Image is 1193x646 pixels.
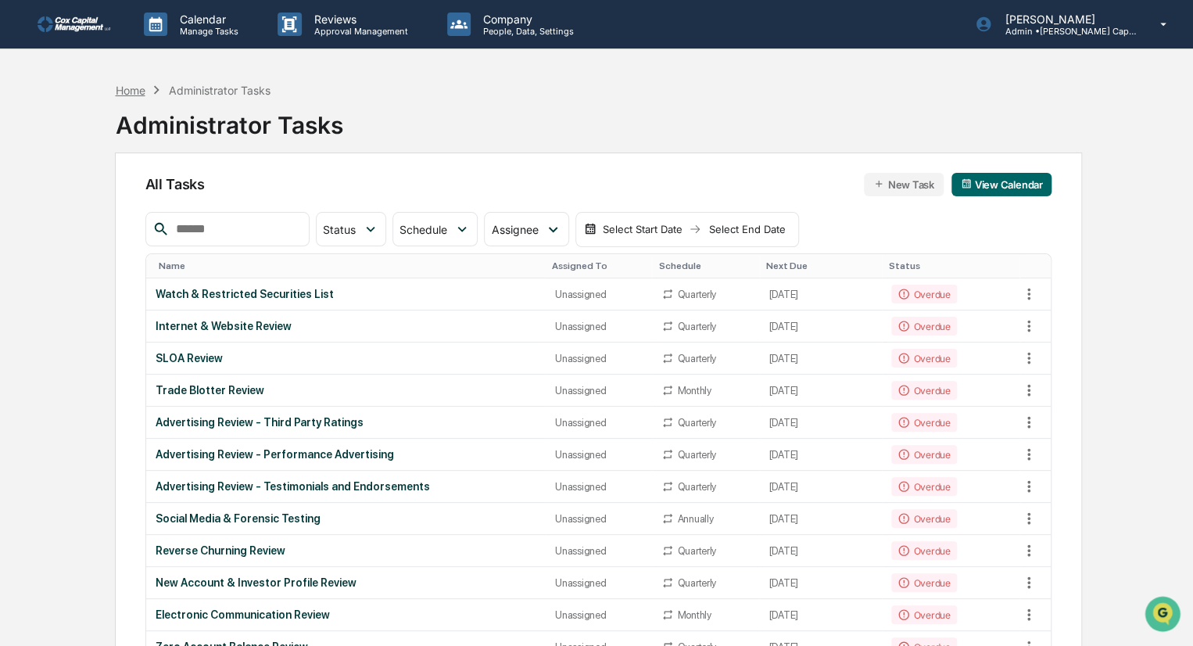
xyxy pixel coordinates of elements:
span: Assignee [491,223,538,236]
td: [DATE] [759,439,882,471]
a: 🖐️Preclearance [9,191,107,219]
div: Toggle SortBy [552,260,646,271]
div: Home [115,84,145,97]
div: Monthly [677,385,711,397]
div: Toggle SortBy [658,260,753,271]
div: Overdue [891,477,956,496]
div: Unassigned [555,353,643,364]
td: [DATE] [759,535,882,567]
div: Administrator Tasks [115,99,342,139]
p: People, Data, Settings [471,26,582,37]
td: [DATE] [759,310,882,343]
div: Quarterly [677,321,716,332]
div: Unassigned [555,417,643,429]
span: Preclearance [31,197,101,213]
div: Unassigned [555,449,643,461]
div: New Account & Investor Profile Review [156,576,536,589]
td: [DATE] [759,471,882,503]
td: [DATE] [759,343,882,375]
div: We're available if you need us! [53,135,198,148]
div: Overdue [891,413,956,432]
span: Status [323,223,356,236]
div: Overdue [891,285,956,303]
td: [DATE] [759,567,882,599]
span: All Tasks [145,176,205,192]
div: Electronic Communication Review [156,608,536,621]
div: Quarterly [677,545,716,557]
div: Watch & Restricted Securities List [156,288,536,300]
div: Overdue [891,381,956,400]
span: Data Lookup [31,227,99,242]
td: [DATE] [759,599,882,631]
div: Quarterly [677,577,716,589]
div: Overdue [891,509,956,528]
p: [PERSON_NAME] [992,13,1137,26]
div: Quarterly [677,289,716,300]
p: Admin • [PERSON_NAME] Capital [992,26,1137,37]
div: Overdue [891,541,956,560]
button: New Task [864,173,943,196]
p: Calendar [167,13,246,26]
div: Monthly [677,609,711,621]
div: Toggle SortBy [159,260,539,271]
span: Attestations [129,197,194,213]
div: 🗄️ [113,199,126,211]
td: [DATE] [759,375,882,407]
div: Annually [677,513,713,525]
div: Quarterly [677,353,716,364]
td: [DATE] [759,503,882,535]
div: Advertising Review - Testimonials and Endorsements [156,480,536,493]
a: 🔎Data Lookup [9,221,105,249]
div: Start new chat [53,120,256,135]
div: Select Start Date [600,223,686,235]
div: Unassigned [555,545,643,557]
div: Trade Blotter Review [156,384,536,397]
p: Manage Tasks [167,26,246,37]
img: 1746055101610-c473b297-6a78-478c-a979-82029cc54cd1 [16,120,44,148]
div: 🔎 [16,228,28,241]
div: Unassigned [555,385,643,397]
div: Administrator Tasks [169,84,270,97]
div: SLOA Review [156,352,536,364]
span: Schedule [399,223,447,236]
div: Toggle SortBy [1019,260,1051,271]
p: Approval Management [302,26,416,37]
iframe: Open customer support [1143,594,1185,637]
div: Unassigned [555,609,643,621]
div: Quarterly [677,417,716,429]
div: Unassigned [555,513,643,525]
a: 🗄️Attestations [107,191,200,219]
img: calendar [961,178,972,189]
div: Toggle SortBy [765,260,876,271]
div: Unassigned [555,289,643,300]
p: Company [471,13,582,26]
div: Unassigned [555,577,643,589]
div: Quarterly [677,481,716,493]
div: Select End Date [704,223,790,235]
p: How can we help? [16,33,285,58]
div: Overdue [891,573,956,592]
div: Toggle SortBy [888,260,1013,271]
div: Overdue [891,317,956,336]
td: [DATE] [759,278,882,310]
img: arrow right [689,223,701,235]
img: logo [38,16,113,32]
img: calendar [584,223,596,235]
span: Pylon [156,265,189,277]
div: Unassigned [555,321,643,332]
div: Overdue [891,605,956,624]
div: Internet & Website Review [156,320,536,332]
p: Reviews [302,13,416,26]
div: Reverse Churning Review [156,544,536,557]
div: Advertising Review - Performance Advertising [156,448,536,461]
div: Social Media & Forensic Testing [156,512,536,525]
div: Overdue [891,349,956,368]
button: View Calendar [951,173,1052,196]
div: Quarterly [677,449,716,461]
div: Overdue [891,445,956,464]
div: Advertising Review - Third Party Ratings [156,416,536,429]
div: 🖐️ [16,199,28,211]
td: [DATE] [759,407,882,439]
